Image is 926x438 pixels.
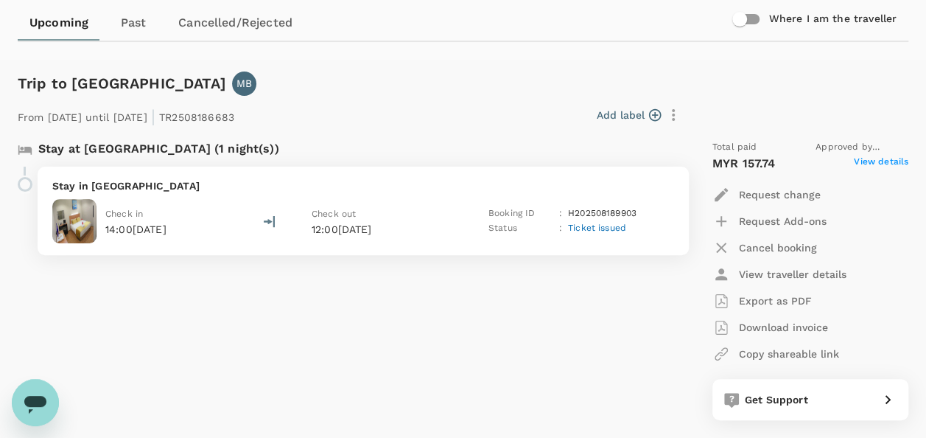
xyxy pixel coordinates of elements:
p: Request change [739,187,821,202]
span: Ticket issued [568,223,626,233]
p: : [559,206,562,221]
button: Request Add-ons [712,208,827,234]
p: View traveller details [739,267,846,282]
span: Approved by [815,140,908,155]
iframe: Button to launch messaging window [12,379,59,426]
p: Request Add-ons [739,214,827,229]
p: H202508189903 [568,206,636,221]
a: Upcoming [18,5,100,41]
button: Download invoice [712,314,828,341]
p: Booking ID [488,206,553,221]
button: Add label [597,108,661,122]
p: : [559,221,562,236]
p: 14:00[DATE] [105,222,166,237]
h6: Trip to [GEOGRAPHIC_DATA] [18,72,226,95]
button: Copy shareable link [712,341,839,367]
p: Export as PDF [739,293,812,308]
span: Total paid [712,140,757,155]
p: MYR 157.74 [712,155,776,173]
span: Check in [105,209,143,219]
p: Stay at [GEOGRAPHIC_DATA] (1 night(s)) [38,140,279,158]
h6: Where I am the traveller [768,11,897,27]
p: From [DATE] until [DATE] TR2508186683 [18,102,234,128]
a: Past [100,5,166,41]
span: Get Support [745,394,808,406]
p: 12:00[DATE] [312,222,452,237]
span: View details [854,155,908,173]
a: Cancelled/Rejected [166,5,304,41]
button: Request change [712,181,821,208]
p: Status [488,221,553,236]
p: Copy shareable link [739,347,839,361]
button: Export as PDF [712,288,812,314]
p: MB [236,76,252,91]
p: Stay in [GEOGRAPHIC_DATA] [52,178,674,193]
button: Cancel booking [712,234,817,261]
button: View traveller details [712,261,846,288]
span: | [151,106,155,127]
p: Cancel booking [739,240,817,255]
p: Download invoice [739,320,828,335]
img: Royale Hotel [52,199,97,243]
span: Check out [312,209,356,219]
